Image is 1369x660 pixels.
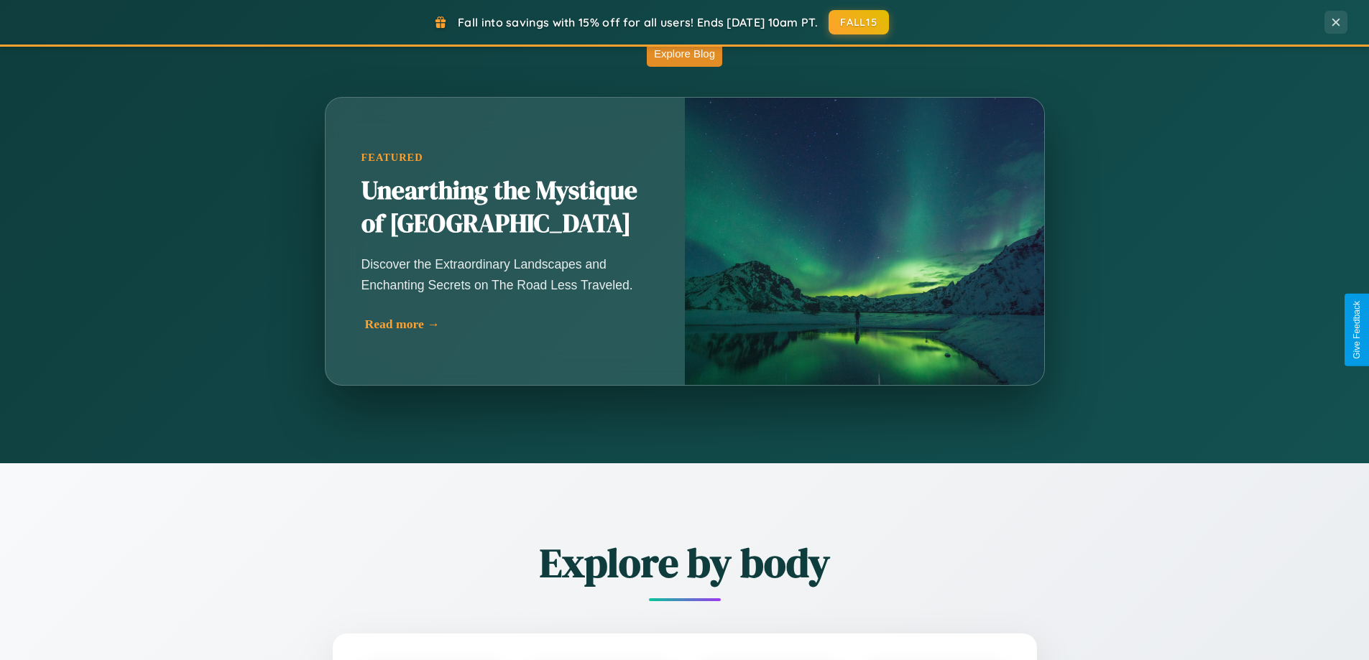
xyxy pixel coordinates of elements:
[1352,301,1362,359] div: Give Feedback
[361,254,649,294] p: Discover the Extraordinary Landscapes and Enchanting Secrets on The Road Less Traveled.
[365,317,653,332] div: Read more →
[829,10,889,34] button: FALL15
[361,175,649,241] h2: Unearthing the Mystique of [GEOGRAPHIC_DATA]
[254,535,1116,590] h2: Explore by body
[647,40,722,67] button: Explore Blog
[458,15,818,29] span: Fall into savings with 15% off for all users! Ends [DATE] 10am PT.
[361,152,649,164] div: Featured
